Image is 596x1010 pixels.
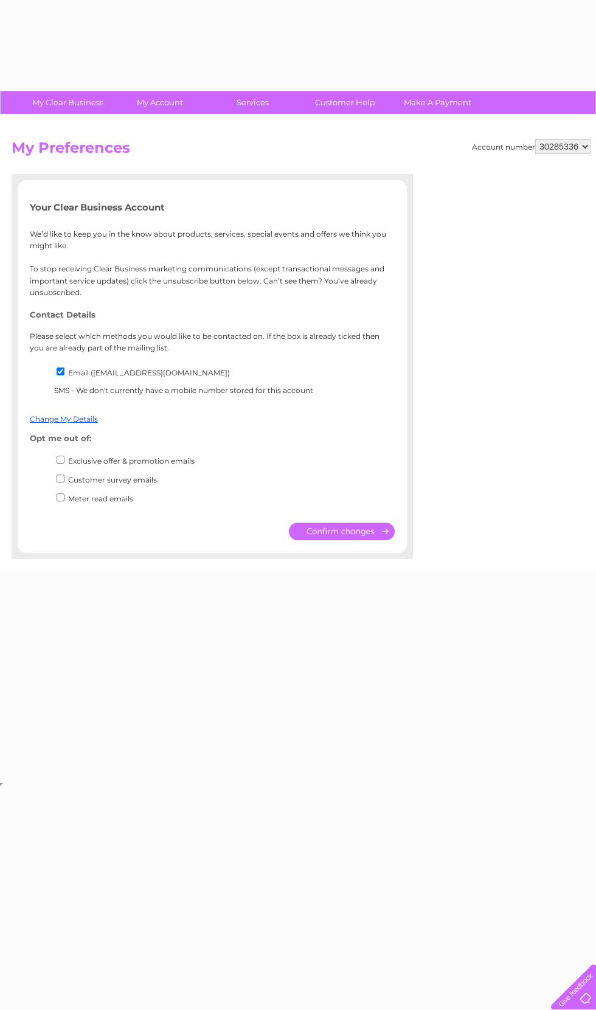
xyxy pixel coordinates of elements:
[30,330,395,353] p: Please select which methods you would like to be contacted on. If the box is already ticked then ...
[289,523,395,540] input: Submit
[30,202,395,212] h5: Your Clear Business Account
[68,494,133,503] label: Meter read emails
[30,434,395,443] h4: Opt me out of:
[30,228,395,298] p: We’d like to keep you in the know about products, services, special events and offers we think yo...
[12,139,591,162] h2: My Preferences
[472,139,591,154] div: Account number
[295,91,395,114] a: Customer Help
[68,368,230,377] label: Email ([EMAIL_ADDRESS][DOMAIN_NAME])
[18,91,118,114] a: My Clear Business
[203,91,303,114] a: Services
[387,91,488,114] a: Make A Payment
[30,414,98,423] a: Change My Details
[68,475,157,484] label: Customer survey emails
[110,91,210,114] a: My Account
[30,310,395,319] h4: Contact Details
[68,456,195,465] label: Exclusive offer & promotion emails
[54,385,395,402] li: SMS - We don't currently have a mobile number stored for this account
